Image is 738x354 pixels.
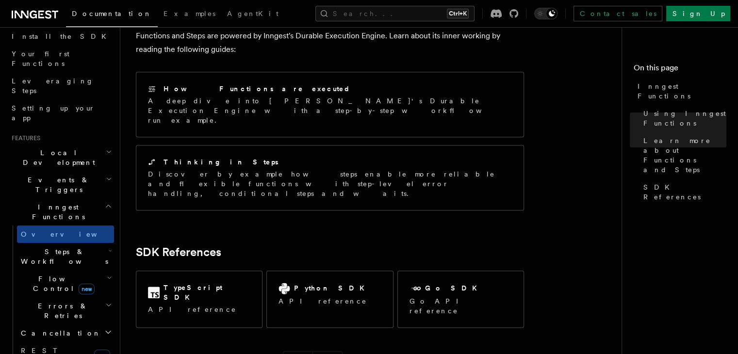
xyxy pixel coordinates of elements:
[397,271,524,328] a: Go SDKGo API reference
[17,301,105,321] span: Errors & Retries
[8,202,105,222] span: Inngest Functions
[8,72,114,99] a: Leveraging Steps
[634,62,726,78] h4: On this page
[17,328,101,338] span: Cancellation
[136,72,524,137] a: How Functions are executedA deep dive into [PERSON_NAME]'s Durable Execution Engine with a step-b...
[8,28,114,45] a: Install the SDK
[8,134,40,142] span: Features
[634,78,726,105] a: Inngest Functions
[136,271,262,328] a: TypeScript SDKAPI reference
[21,230,121,238] span: Overview
[17,297,114,324] button: Errors & Retries
[534,8,558,19] button: Toggle dark mode
[79,284,95,294] span: new
[8,45,114,72] a: Your first Functions
[315,6,475,21] button: Search...Ctrl+K
[164,283,250,302] h2: TypeScript SDK
[17,274,107,293] span: Flow Control
[425,283,483,293] h2: Go SDK
[640,178,726,206] a: SDK References
[574,6,662,21] a: Contact sales
[638,81,726,101] span: Inngest Functions
[136,145,524,210] a: Thinking in StepsDiscover by example how steps enable more reliable and flexible functions with s...
[266,271,393,328] a: Python SDKAPI reference
[8,144,114,171] button: Local Development
[8,148,106,167] span: Local Development
[17,324,114,342] button: Cancellation
[8,175,106,194] span: Events & Triggers
[227,10,279,17] span: AgentKit
[136,29,524,56] p: Functions and Steps are powered by Inngest's Durable Execution Engine. Learn about its inner work...
[17,247,108,266] span: Steps & Workflows
[294,283,370,293] h2: Python SDK
[643,136,726,175] span: Learn more about Functions and Steps
[643,182,726,202] span: SDK References
[12,104,95,122] span: Setting up your app
[158,3,221,26] a: Examples
[148,169,512,198] p: Discover by example how steps enable more reliable and flexible functions with step-level error h...
[72,10,152,17] span: Documentation
[164,157,279,167] h2: Thinking in Steps
[164,84,351,94] h2: How Functions are executed
[447,9,469,18] kbd: Ctrl+K
[640,105,726,132] a: Using Inngest Functions
[148,305,250,314] p: API reference
[643,109,726,128] span: Using Inngest Functions
[410,296,512,316] p: Go API reference
[164,10,215,17] span: Examples
[221,3,284,26] a: AgentKit
[8,198,114,225] button: Inngest Functions
[136,245,221,259] a: SDK References
[8,171,114,198] button: Events & Triggers
[666,6,730,21] a: Sign Up
[17,225,114,243] a: Overview
[17,243,114,270] button: Steps & Workflows
[8,99,114,127] a: Setting up your app
[12,32,112,40] span: Install the SDK
[640,132,726,178] a: Learn more about Functions and Steps
[279,296,370,306] p: API reference
[17,270,114,297] button: Flow Controlnew
[66,3,158,27] a: Documentation
[12,50,69,67] span: Your first Functions
[148,96,512,125] p: A deep dive into [PERSON_NAME]'s Durable Execution Engine with a step-by-step workflow run example.
[12,77,94,95] span: Leveraging Steps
